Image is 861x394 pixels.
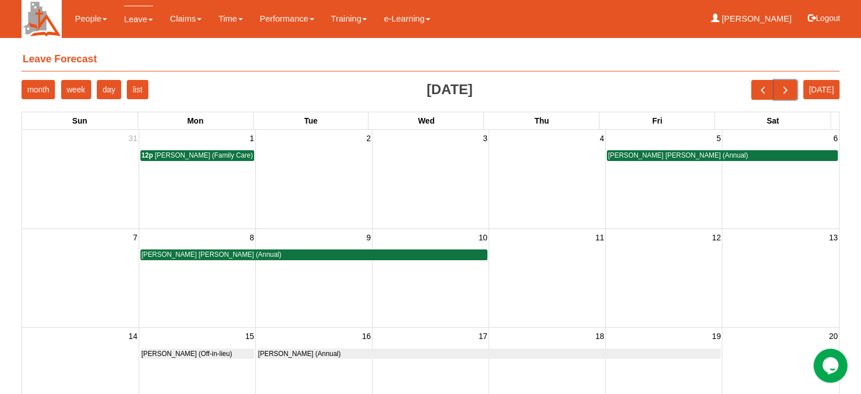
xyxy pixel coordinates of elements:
button: list [127,80,148,99]
a: Leave [124,6,153,32]
span: Tue [304,116,318,125]
button: next [774,80,797,100]
span: 8 [249,231,255,244]
span: 17 [477,329,489,343]
span: 31 [127,132,139,145]
button: [DATE] [803,80,839,99]
span: 2 [365,132,372,145]
a: Performance [260,6,314,32]
h2: [DATE] [427,82,473,98]
h4: Leave Forecast [22,48,839,71]
a: People [75,6,107,32]
span: 14 [127,329,139,343]
a: [PERSON_NAME] [711,6,792,32]
a: Time [219,6,243,32]
a: [PERSON_NAME] (Off-in-lieu) [140,349,254,359]
a: Claims [170,6,202,32]
span: [PERSON_NAME] (Off-in-lieu) [142,350,232,358]
span: [PERSON_NAME] (Annual) [258,350,341,358]
a: [PERSON_NAME] [PERSON_NAME] (Annual) [607,150,838,161]
span: 13 [828,231,839,244]
span: 1 [249,132,255,145]
button: day [97,80,121,99]
span: 12 [711,231,722,244]
a: [PERSON_NAME] (Annual) [257,349,721,359]
span: 7 [132,231,139,244]
span: 16 [361,329,372,343]
button: week [61,80,91,99]
span: 3 [482,132,489,145]
button: Logout [800,5,848,32]
span: [PERSON_NAME] [PERSON_NAME] (Annual) [608,151,748,159]
span: 19 [711,329,722,343]
span: [PERSON_NAME] (Family Care) [155,151,252,159]
span: 6 [832,132,839,145]
span: Wed [418,116,434,125]
span: Thu [534,116,549,125]
span: 4 [598,132,605,145]
span: 12p [142,151,153,159]
span: 10 [477,231,489,244]
iframe: chat widget [813,349,850,383]
button: prev [751,80,774,100]
span: 18 [594,329,606,343]
span: 11 [594,231,606,244]
span: Sun [72,116,87,125]
span: [PERSON_NAME] [PERSON_NAME] (Annual) [142,251,281,259]
span: 5 [715,132,722,145]
a: [PERSON_NAME] [PERSON_NAME] (Annual) [140,249,487,260]
span: 20 [828,329,839,343]
span: 9 [365,231,372,244]
a: 12p [PERSON_NAME] (Family Care) [140,150,254,161]
span: 15 [244,329,255,343]
a: Training [331,6,367,32]
span: Mon [187,116,204,125]
a: e-Learning [384,6,430,32]
span: Sat [766,116,779,125]
button: month [22,80,55,99]
span: Fri [652,116,662,125]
